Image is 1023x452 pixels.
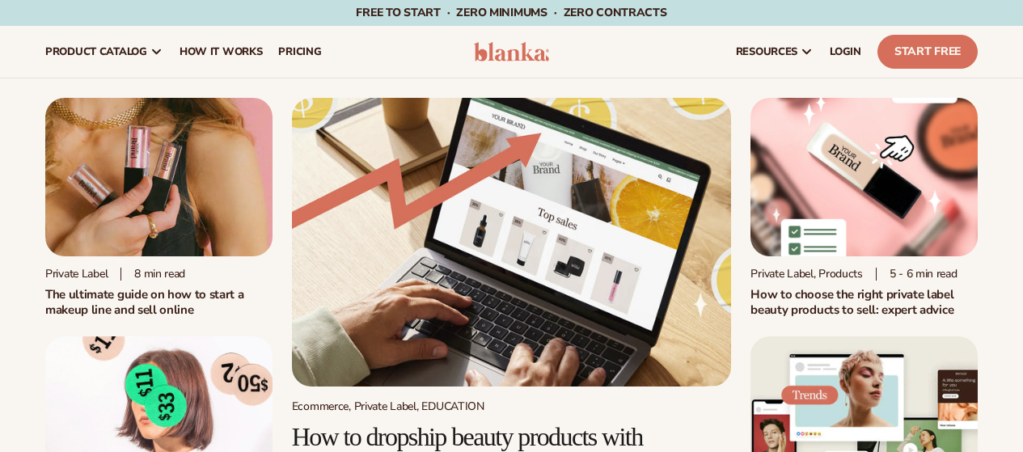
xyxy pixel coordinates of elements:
h2: How to choose the right private label beauty products to sell: expert advice [750,287,978,317]
a: resources [728,26,822,78]
div: Private label [45,267,108,281]
a: Start Free [877,35,978,69]
img: Growing money with ecommerce [292,98,732,387]
a: How It Works [171,26,271,78]
img: Private Label Beauty Products Click [750,98,978,256]
div: Private Label, Products [750,267,863,281]
a: pricing [270,26,329,78]
span: resources [736,45,797,58]
a: product catalog [37,26,171,78]
h1: The ultimate guide on how to start a makeup line and sell online [45,287,273,317]
div: 5 - 6 min read [876,268,957,281]
span: How It Works [180,45,263,58]
span: Free to start · ZERO minimums · ZERO contracts [356,5,666,20]
div: Ecommerce, Private Label, EDUCATION [292,399,732,413]
a: LOGIN [822,26,869,78]
span: LOGIN [830,45,861,58]
img: Person holding branded make up with a solid pink background [45,98,273,256]
img: logo [474,42,550,61]
a: Person holding branded make up with a solid pink background Private label 8 min readThe ultimate ... [45,98,273,317]
a: Private Label Beauty Products Click Private Label, Products 5 - 6 min readHow to choose the right... [750,98,978,317]
span: pricing [278,45,321,58]
div: 8 min read [120,268,185,281]
span: product catalog [45,45,147,58]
